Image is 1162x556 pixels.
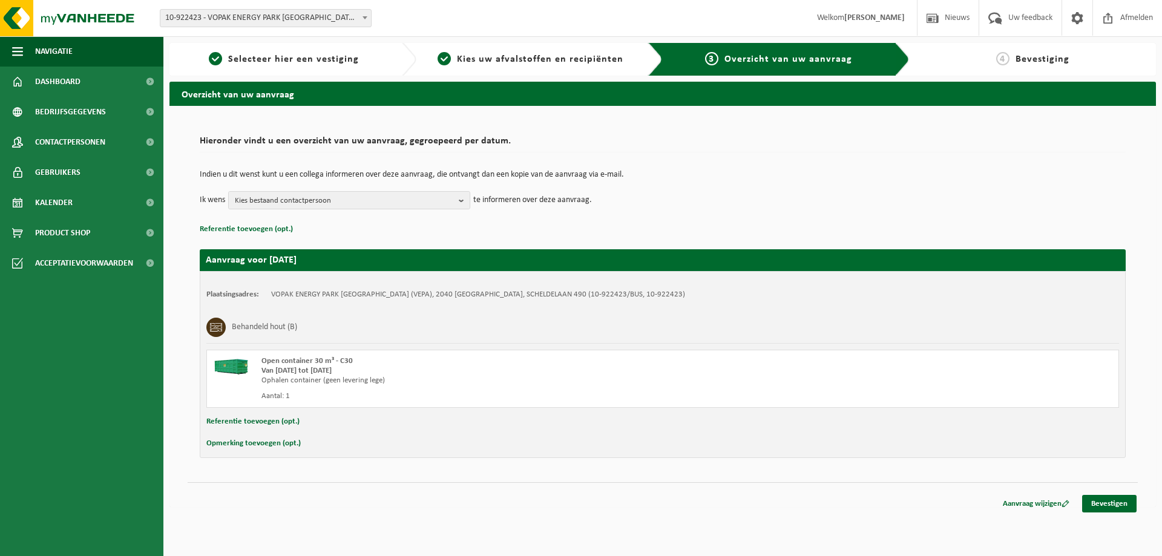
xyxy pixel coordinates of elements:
[724,54,852,64] span: Overzicht van uw aanvraag
[35,127,105,157] span: Contactpersonen
[160,10,371,27] span: 10-922423 - VOPAK ENERGY PARK ANTWERP (VEPA) - ANTWERPEN
[35,188,73,218] span: Kalender
[35,157,80,188] span: Gebruikers
[457,54,623,64] span: Kies uw afvalstoffen en recipiënten
[422,52,639,67] a: 2Kies uw afvalstoffen en recipiënten
[200,171,1126,179] p: Indien u dit wenst kunt u een collega informeren over deze aanvraag, die ontvangt dan een kopie v...
[232,318,297,337] h3: Behandeld hout (B)
[169,82,1156,105] h2: Overzicht van uw aanvraag
[228,54,359,64] span: Selecteer hier een vestiging
[35,248,133,278] span: Acceptatievoorwaarden
[994,495,1078,512] a: Aanvraag wijzigen
[261,376,711,385] div: Ophalen container (geen levering lege)
[473,191,592,209] p: te informeren over deze aanvraag.
[206,290,259,298] strong: Plaatsingsadres:
[200,221,293,237] button: Referentie toevoegen (opt.)
[235,192,454,210] span: Kies bestaand contactpersoon
[261,367,332,374] strong: Van [DATE] tot [DATE]
[705,52,718,65] span: 3
[1082,495,1137,512] a: Bevestigen
[200,136,1126,152] h2: Hieronder vindt u een overzicht van uw aanvraag, gegroepeerd per datum.
[438,52,451,65] span: 2
[35,67,80,97] span: Dashboard
[200,191,225,209] p: Ik wens
[35,97,106,127] span: Bedrijfsgegevens
[271,290,685,299] td: VOPAK ENERGY PARK [GEOGRAPHIC_DATA] (VEPA), 2040 [GEOGRAPHIC_DATA], SCHELDELAAN 490 (10-922423/BU...
[209,52,222,65] span: 1
[206,255,297,265] strong: Aanvraag voor [DATE]
[261,357,353,365] span: Open container 30 m³ - C30
[206,436,301,451] button: Opmerking toevoegen (opt.)
[213,356,249,374] img: HK-XC-30-GN-00.png
[844,13,905,22] strong: [PERSON_NAME]
[176,52,392,67] a: 1Selecteer hier een vestiging
[35,218,90,248] span: Product Shop
[996,52,1009,65] span: 4
[160,9,372,27] span: 10-922423 - VOPAK ENERGY PARK ANTWERP (VEPA) - ANTWERPEN
[261,391,711,401] div: Aantal: 1
[206,414,300,430] button: Referentie toevoegen (opt.)
[1016,54,1069,64] span: Bevestiging
[35,36,73,67] span: Navigatie
[228,191,470,209] button: Kies bestaand contactpersoon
